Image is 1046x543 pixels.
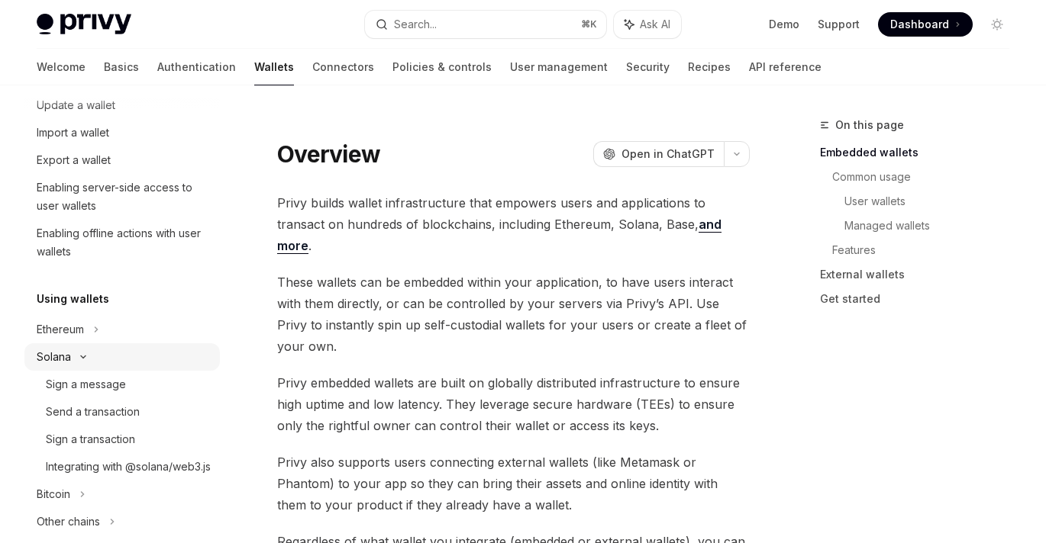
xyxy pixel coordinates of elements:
span: Privy also supports users connecting external wallets (like Metamask or Phantom) to your app so t... [277,451,750,516]
div: Enabling offline actions with user wallets [37,224,211,261]
button: Toggle dark mode [985,12,1009,37]
a: Sign a transaction [24,426,220,453]
div: Bitcoin [37,485,70,503]
a: Get started [820,287,1022,311]
a: Dashboard [878,12,973,37]
div: Send a transaction [46,403,140,421]
div: Export a wallet [37,151,111,169]
span: ⌘ K [581,18,597,31]
h5: Using wallets [37,290,109,308]
a: Integrating with @solana/web3.js [24,453,220,480]
span: Open in ChatGPT [621,146,715,162]
a: Sign a message [24,371,220,398]
a: Policies & controls [392,49,492,85]
a: Security [626,49,670,85]
div: Ethereum [37,320,84,339]
button: Search...⌘K [365,11,606,38]
a: User wallets [844,189,1022,214]
a: Authentication [157,49,236,85]
a: API reference [749,49,822,85]
span: These wallets can be embedded within your application, to have users interact with them directly,... [277,271,750,357]
img: light logo [37,14,131,35]
button: Ask AI [614,11,681,38]
a: Enabling offline actions with user wallets [24,220,220,265]
span: Dashboard [890,17,949,32]
a: Recipes [688,49,731,85]
div: Search... [394,15,437,34]
div: Solana [37,348,71,366]
div: Other chains [37,512,100,531]
a: Welcome [37,49,86,85]
span: Ask AI [640,17,670,32]
button: Open in ChatGPT [593,141,724,167]
a: Demo [769,17,799,32]
a: Support [818,17,860,32]
div: Enabling server-side access to user wallets [37,178,211,215]
a: Enabling server-side access to user wallets [24,174,220,220]
a: External wallets [820,262,1022,287]
a: Common usage [832,165,1022,189]
a: Embedded wallets [820,140,1022,165]
a: Managed wallets [844,214,1022,238]
a: Send a transaction [24,398,220,426]
div: Integrating with @solana/web3.js [46,458,211,476]
div: Sign a message [46,375,126,394]
span: Privy embedded wallets are built on globally distributed infrastructure to ensure high uptime and... [277,372,750,436]
a: Basics [104,49,139,85]
a: Export a wallet [24,146,220,174]
div: Import a wallet [37,124,109,142]
span: On this page [835,116,904,134]
h1: Overview [277,140,380,168]
span: Privy builds wallet infrastructure that empowers users and applications to transact on hundreds o... [277,192,750,256]
a: User management [510,49,608,85]
a: Connectors [312,49,374,85]
div: Sign a transaction [46,430,135,448]
a: Features [832,238,1022,262]
a: Wallets [254,49,294,85]
a: Import a wallet [24,119,220,146]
